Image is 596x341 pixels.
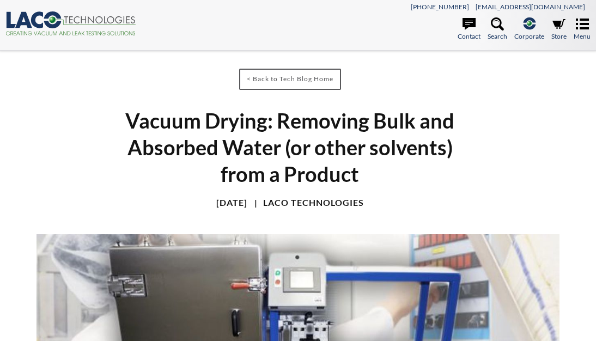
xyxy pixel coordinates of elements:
h4: LACO Technologies [249,197,364,209]
h4: [DATE] [216,197,247,209]
a: Store [551,17,567,41]
a: Contact [458,17,481,41]
a: Menu [574,17,591,41]
span: Corporate [514,31,544,41]
a: [PHONE_NUMBER] [411,3,469,11]
h1: Vacuum Drying: Removing Bulk and Absorbed Water (or other solvents) from a Product [115,107,464,188]
a: [EMAIL_ADDRESS][DOMAIN_NAME] [476,3,585,11]
a: Search [488,17,507,41]
a: < Back to Tech Blog Home [239,69,341,90]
